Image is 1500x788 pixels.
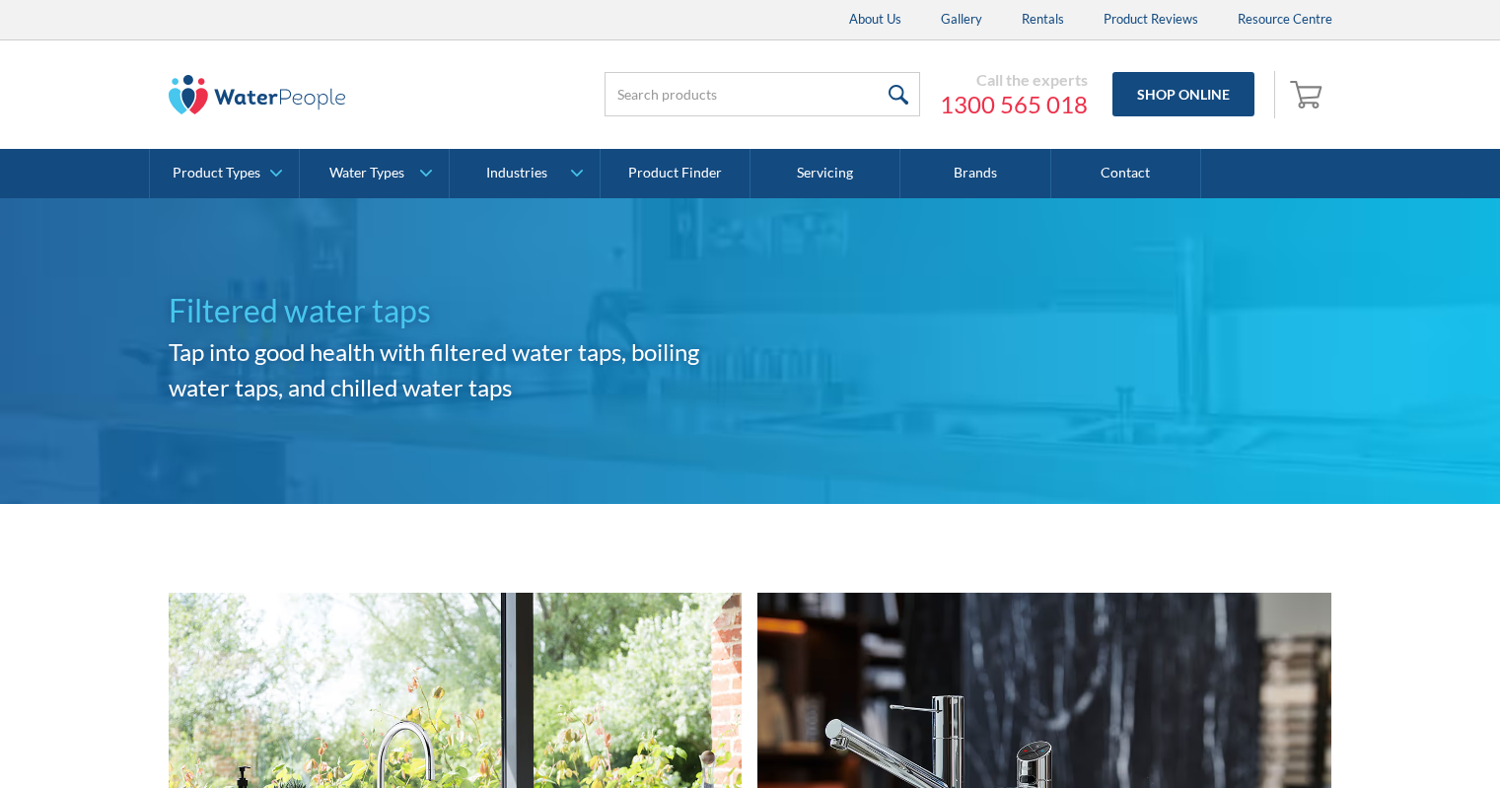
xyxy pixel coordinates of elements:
input: Search products [605,72,920,116]
h1: Filtered water taps [169,287,750,334]
a: Water Types [300,149,449,198]
a: Open empty cart [1285,71,1332,118]
a: Product Finder [601,149,750,198]
img: The Water People [169,75,346,114]
img: shopping cart [1290,78,1327,109]
a: Brands [900,149,1050,198]
div: Industries [486,165,547,181]
a: Contact [1051,149,1201,198]
div: Water Types [329,165,404,181]
a: Servicing [750,149,900,198]
h2: Tap into good health with filtered water taps, boiling water taps, and chilled water taps [169,334,750,405]
div: Product Types [173,165,260,181]
div: Call the experts [940,70,1088,90]
a: Product Types [150,149,299,198]
a: Industries [450,149,599,198]
a: Shop Online [1112,72,1254,116]
a: 1300 565 018 [940,90,1088,119]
